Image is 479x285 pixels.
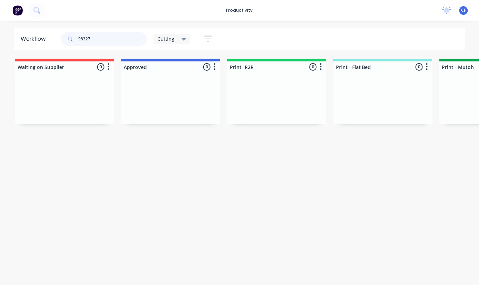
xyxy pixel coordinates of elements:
[79,32,147,46] input: Search for orders...
[158,35,175,42] span: Cutting
[223,5,256,16] div: productivity
[12,5,23,16] img: Factory
[461,7,466,13] span: CF
[21,35,49,43] div: Workflow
